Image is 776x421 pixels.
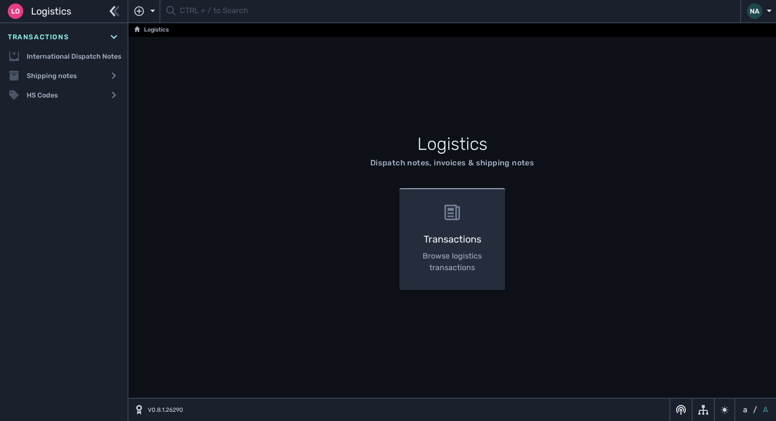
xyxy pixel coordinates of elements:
span: V0.8.1.26290 [148,405,183,414]
div: Lo [8,3,23,19]
a: Logistics [134,24,169,36]
h3: Transactions [415,232,490,246]
span: / [753,404,757,416]
span: Transactions [8,32,69,42]
span: Logistics [31,4,71,18]
a: Transactions Browse logistics transactions [394,188,511,290]
h1: Logistics [217,131,687,157]
button: A [761,404,770,416]
input: CTRL + / to Search [180,2,734,21]
p: Browse logistics transactions [415,250,490,274]
div: Dispatch notes, invoices & shipping notes [370,157,534,169]
button: a [741,404,749,416]
div: NA [747,3,762,19]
